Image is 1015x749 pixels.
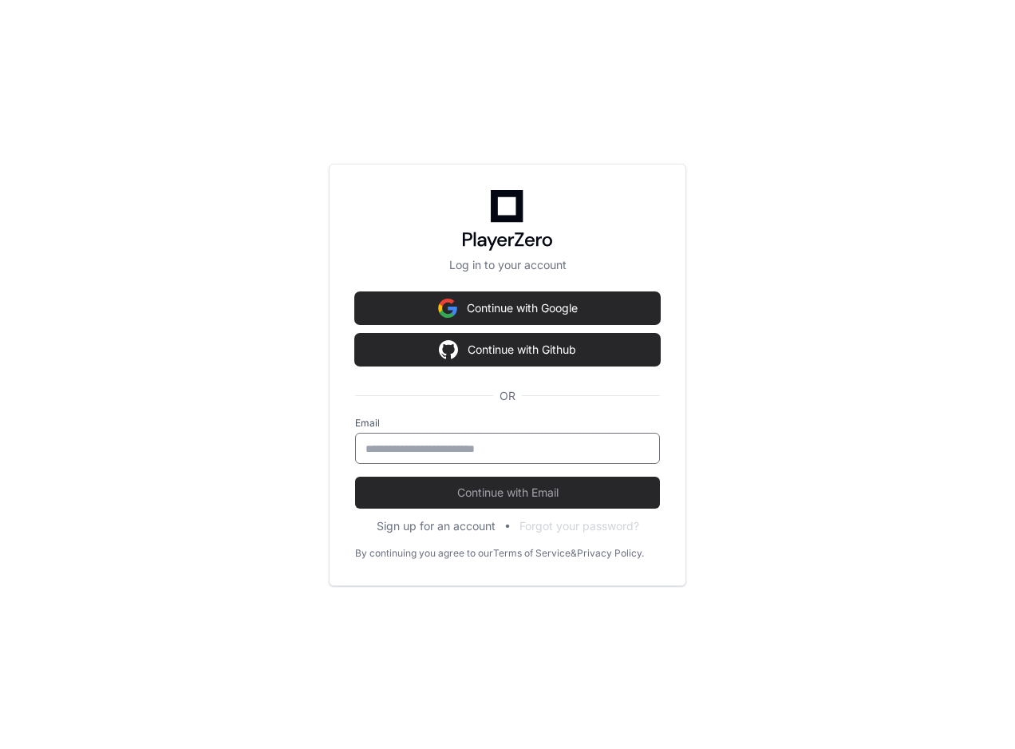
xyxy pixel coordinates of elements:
[355,334,660,366] button: Continue with Github
[577,547,644,560] a: Privacy Policy.
[493,388,522,404] span: OR
[377,518,496,534] button: Sign up for an account
[439,334,458,366] img: Sign in with google
[438,292,457,324] img: Sign in with google
[355,477,660,509] button: Continue with Email
[355,547,493,560] div: By continuing you agree to our
[355,417,660,430] label: Email
[355,257,660,273] p: Log in to your account
[519,518,639,534] button: Forgot your password?
[571,547,577,560] div: &
[355,485,660,501] span: Continue with Email
[355,292,660,324] button: Continue with Google
[493,547,571,560] a: Terms of Service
